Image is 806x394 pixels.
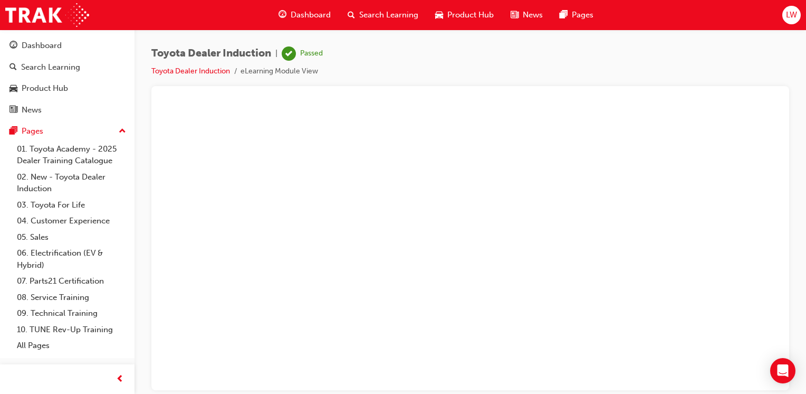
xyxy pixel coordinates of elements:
[13,289,130,306] a: 08. Service Training
[13,245,130,273] a: 06. Electrification (EV & Hybrid)
[13,229,130,246] a: 05. Sales
[359,9,418,21] span: Search Learning
[9,84,17,93] span: car-icon
[13,141,130,169] a: 01. Toyota Academy - 2025 Dealer Training Catalogue
[13,169,130,197] a: 02. New - Toyota Dealer Induction
[9,63,17,72] span: search-icon
[560,8,568,22] span: pages-icon
[275,48,277,60] span: |
[291,9,331,21] span: Dashboard
[13,197,130,213] a: 03. Toyota For Life
[22,125,43,137] div: Pages
[502,4,551,26] a: news-iconNews
[4,121,130,141] button: Pages
[435,8,443,22] span: car-icon
[4,34,130,121] button: DashboardSearch LearningProduct HubNews
[4,79,130,98] a: Product Hub
[5,3,89,27] img: Trak
[282,46,296,61] span: learningRecordVerb_PASS-icon
[551,4,602,26] a: pages-iconPages
[9,106,17,115] span: news-icon
[511,8,519,22] span: news-icon
[151,67,230,76] a: Toyota Dealer Induction
[4,36,130,55] a: Dashboard
[13,322,130,338] a: 10. TUNE Rev-Up Training
[9,127,17,136] span: pages-icon
[13,273,130,289] a: 07. Parts21 Certification
[4,58,130,77] a: Search Learning
[119,125,126,138] span: up-icon
[447,9,494,21] span: Product Hub
[13,213,130,229] a: 04. Customer Experience
[151,48,271,60] span: Toyota Dealer Induction
[22,40,62,52] div: Dashboard
[339,4,427,26] a: search-iconSearch Learning
[9,41,17,51] span: guage-icon
[782,6,801,24] button: LW
[770,358,795,383] div: Open Intercom Messenger
[427,4,502,26] a: car-iconProduct Hub
[279,8,286,22] span: guage-icon
[241,65,318,78] li: eLearning Module View
[523,9,543,21] span: News
[21,61,80,73] div: Search Learning
[270,4,339,26] a: guage-iconDashboard
[348,8,355,22] span: search-icon
[786,9,797,21] span: LW
[572,9,593,21] span: Pages
[22,104,42,116] div: News
[22,82,68,95] div: Product Hub
[300,49,323,59] div: Passed
[116,373,124,386] span: prev-icon
[13,337,130,354] a: All Pages
[4,100,130,120] a: News
[13,305,130,322] a: 09. Technical Training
